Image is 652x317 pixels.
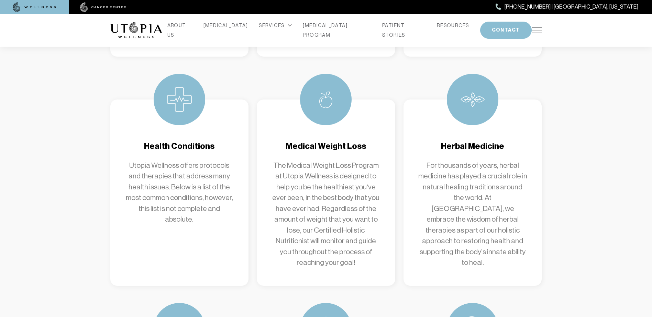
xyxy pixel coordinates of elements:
img: icon-hamburger [532,27,542,33]
a: RESOURCES [437,21,469,30]
img: wellness [13,2,56,12]
img: icon [460,92,485,107]
img: logo [110,22,162,38]
p: For thousands of years, herbal medicine has played a crucial role in natural healing traditions a... [417,160,528,268]
button: CONTACT [480,22,532,39]
a: iconHealth ConditionsUtopia Wellness offers protocols and therapies that address many health issu... [110,99,249,286]
div: SERVICES [259,21,292,30]
a: iconMedical Weight LossThe Medical Weight Loss Program at Utopia Wellness is designed to help you... [257,99,395,286]
a: iconHerbal MedicineFor thousands of years, herbal medicine has played a crucial role in natural h... [404,99,542,286]
a: [PHONE_NUMBER] | [GEOGRAPHIC_DATA], [US_STATE] [496,2,638,11]
a: [MEDICAL_DATA] PROGRAM [303,21,371,40]
a: ABOUT US [167,21,192,40]
a: [MEDICAL_DATA] [203,21,248,30]
span: [PHONE_NUMBER] | [GEOGRAPHIC_DATA], [US_STATE] [505,2,638,11]
h4: Health Conditions [124,141,235,152]
a: PATIENT STORIES [382,21,426,40]
img: icon [167,87,192,112]
h4: Medical Weight Loss [270,141,382,152]
h4: Herbal Medicine [417,141,528,152]
img: icon [319,92,332,108]
p: Utopia Wellness offers protocols and therapies that address many health issues. Below is a list o... [124,160,235,225]
img: cancer center [80,2,126,12]
p: The Medical Weight Loss Program at Utopia Wellness is designed to help you be the healthiest you’... [270,160,382,268]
